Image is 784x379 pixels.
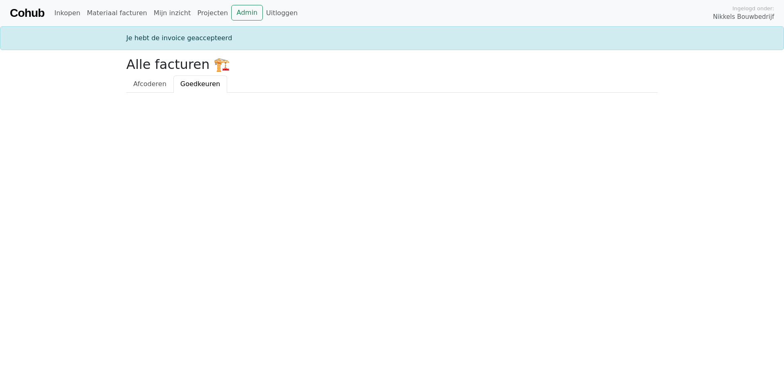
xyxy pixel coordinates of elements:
[194,5,231,21] a: Projecten
[173,75,227,93] a: Goedkeuren
[126,57,658,72] h2: Alle facturen 🏗️
[121,33,663,43] div: Je hebt de invoice geaccepteerd
[231,5,263,21] a: Admin
[713,12,774,22] span: Nikkels Bouwbedrijf
[180,80,220,88] span: Goedkeuren
[10,3,44,23] a: Cohub
[133,80,166,88] span: Afcoderen
[263,5,301,21] a: Uitloggen
[84,5,150,21] a: Materiaal facturen
[51,5,83,21] a: Inkopen
[732,5,774,12] span: Ingelogd onder:
[150,5,194,21] a: Mijn inzicht
[126,75,173,93] a: Afcoderen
